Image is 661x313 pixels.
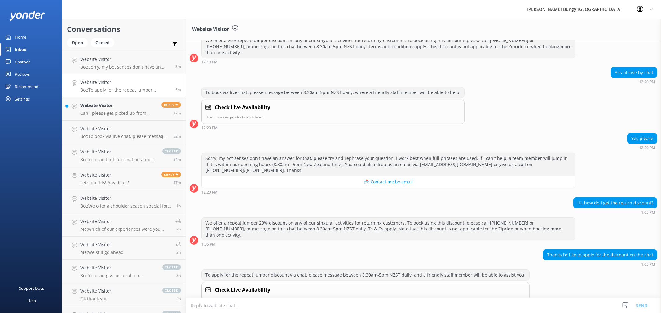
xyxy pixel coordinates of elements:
div: Yes please by chat [611,67,657,78]
div: We offer a 20% repeat jumper discount on any of our singular activities for returning customers. ... [202,35,575,58]
strong: 12:20 PM [639,146,655,150]
span: closed [162,264,181,270]
a: Website VisitorMe:which of our experiences were you after?2h [62,213,186,237]
p: User chooses products and dates. [205,296,526,302]
a: Website VisitorBot:To apply for the repeat jumper discount via chat, please message between 8.30a... [62,74,186,97]
p: Bot: We offer a shoulder season special for the Kawarau Bridge Bungy with Media from the [DATE] t... [80,203,172,209]
span: Aug 22 2025 12:43pm (UTC +12:00) Pacific/Auckland [173,110,181,116]
h4: Website Visitor [80,288,111,294]
h4: Website Visitor [80,172,130,178]
h4: Website Visitor [80,195,172,202]
p: Bot: To book via live chat, please message on here between 8.30am-5pm NZST daily, where a friendl... [80,134,169,139]
p: Bot: Sorry, my bot senses don't have an answer for that, please try and rephrase your question, I... [80,64,171,70]
div: Settings [15,93,30,105]
h4: Website Visitor [80,264,156,271]
span: Aug 22 2025 01:05pm (UTC +12:00) Pacific/Auckland [175,87,181,92]
div: To apply for the repeat jumper discount via chat, please message between 8.30am-5pm NZST daily, a... [202,270,529,280]
div: Recommend [15,80,38,93]
div: Aug 22 2025 12:19pm (UTC +12:00) Pacific/Auckland [201,60,575,64]
div: Aug 22 2025 01:05pm (UTC +12:00) Pacific/Auckland [573,210,657,214]
h4: Website Visitor [80,241,124,248]
strong: 1:05 PM [201,242,215,246]
h3: Website Visitor [192,25,229,33]
button: 📩 Contact me by email [202,176,575,188]
span: Aug 22 2025 10:48am (UTC +12:00) Pacific/Auckland [176,250,181,255]
div: Aug 22 2025 12:20pm (UTC +12:00) Pacific/Auckland [627,145,657,150]
span: Aug 22 2025 12:18pm (UTC +12:00) Pacific/Auckland [173,134,181,139]
img: yonder-white-logo.png [9,11,45,21]
h4: Check Live Availability [215,104,270,112]
strong: 1:05 PM [641,263,655,266]
a: Closed [91,39,117,46]
h4: Website Visitor [80,79,171,86]
a: Website VisitorBot:Sorry, my bot senses don't have an answer for that, please try and rephrase yo... [62,51,186,74]
span: Aug 22 2025 10:59am (UTC +12:00) Pacific/Auckland [176,226,181,232]
div: Closed [91,38,114,47]
a: Website VisitorBot:You can give us a call on [PHONE_NUMBER] or [PHONE_NUMBER] to chat with a crew... [62,260,186,283]
span: Aug 22 2025 12:13pm (UTC +12:00) Pacific/Auckland [173,180,181,185]
div: Inbox [15,43,26,56]
div: Reviews [15,68,30,80]
a: Open [67,39,91,46]
p: Let's do this! Any deals? [80,180,130,186]
strong: 12:19 PM [201,60,218,64]
p: Me: which of our experiences were you after? [80,226,171,232]
div: Aug 22 2025 12:20pm (UTC +12:00) Pacific/Auckland [201,126,465,130]
span: Aug 22 2025 08:49am (UTC +12:00) Pacific/Auckland [176,296,181,301]
h4: Website Visitor [80,218,171,225]
div: Chatbot [15,56,30,68]
h4: Website Visitor [80,102,157,109]
div: Aug 22 2025 01:05pm (UTC +12:00) Pacific/Auckland [201,242,575,246]
h2: Conversations [67,23,181,35]
a: Website VisitorBot:We offer a shoulder season special for the Kawarau Bridge Bungy with Media fro... [62,190,186,213]
div: Home [15,31,26,43]
strong: 12:20 PM [201,191,218,194]
span: closed [162,288,181,293]
div: Aug 22 2025 01:05pm (UTC +12:00) Pacific/Auckland [543,262,657,266]
a: Website VisitorCan I please get picked up from [GEOGRAPHIC_DATA]? Thank youReply27m [62,97,186,121]
h4: Website Visitor [80,148,156,155]
a: Website VisitorMe:We still go ahead2h [62,237,186,260]
span: Aug 22 2025 09:22am (UTC +12:00) Pacific/Auckland [176,273,181,278]
div: To book via live chat, please message between 8.30am-5pm NZST daily, where a friendly staff membe... [202,87,464,98]
p: User chooses products and dates. [205,114,460,120]
span: Aug 22 2025 11:46am (UTC +12:00) Pacific/Auckland [176,203,181,208]
div: Hi, how do I get the return discount? [574,198,657,208]
p: Bot: To apply for the repeat jumper discount via chat, please message between 8.30am-5pm NZST dai... [80,87,171,93]
div: Yes please [628,133,657,144]
p: Me: We still go ahead [80,250,124,255]
p: Ok thank you [80,296,111,302]
a: Website VisitorBot:To book via live chat, please message on here between 8.30am-5pm NZST daily, w... [62,121,186,144]
strong: 1:05 PM [641,211,655,214]
div: Support Docs [19,282,44,294]
h4: Website Visitor [80,125,169,132]
span: Reply [161,172,181,177]
p: Bot: You can give us a call on [PHONE_NUMBER] or [PHONE_NUMBER] to chat with a crew member. Our o... [80,273,156,278]
span: closed [162,148,181,154]
div: Help [27,294,36,307]
p: Bot: You can find information about jobs and apply through the website at [URL][DOMAIN_NAME]. [80,157,156,162]
div: Open [67,38,88,47]
div: We offer a repeat jumper 20% discount on any of our singular activities for returning customers. ... [202,218,575,240]
div: Thanks I’d like to apply for the discount on the chat [543,250,657,260]
a: Website VisitorOk thank youclosed4h [62,283,186,306]
p: Can I please get picked up from [GEOGRAPHIC_DATA]? Thank you [80,110,157,116]
h4: Website Visitor [80,56,171,63]
div: Sorry, my bot senses don't have an answer for that, please try and rephrase your question, I work... [202,153,575,176]
div: Aug 22 2025 12:20pm (UTC +12:00) Pacific/Auckland [201,190,575,194]
span: Aug 22 2025 12:16pm (UTC +12:00) Pacific/Auckland [173,157,181,162]
a: Website VisitorBot:You can find information about jobs and apply through the website at [URL][DOM... [62,144,186,167]
div: Aug 22 2025 12:20pm (UTC +12:00) Pacific/Auckland [611,79,657,84]
h4: Check Live Availability [215,286,270,294]
strong: 12:20 PM [201,126,218,130]
strong: 12:20 PM [639,80,655,84]
a: Website VisitorLet's do this! Any deals?Reply57m [62,167,186,190]
span: Aug 22 2025 01:07pm (UTC +12:00) Pacific/Auckland [175,64,181,69]
span: Reply [161,102,181,108]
